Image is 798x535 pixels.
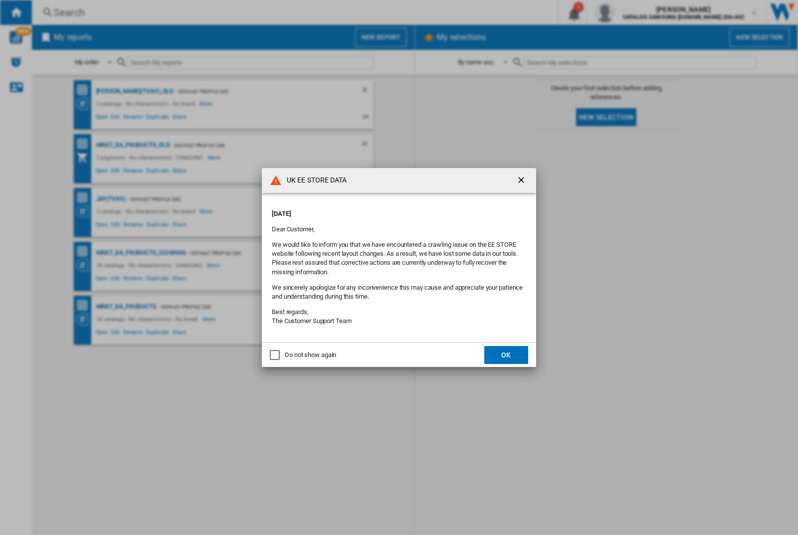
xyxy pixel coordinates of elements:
strong: [DATE] [272,210,291,217]
p: Dear Customer, [272,225,526,234]
p: Best regards, The Customer Support Team [272,308,526,326]
h4: UK EE STORE DATA [282,176,347,185]
md-checkbox: Do not show again [270,351,336,360]
ng-md-icon: getI18NText('BUTTONS.CLOSE_DIALOG') [516,175,528,187]
p: We sincerely apologize for any inconvenience this may cause and appreciate your patience and unde... [272,283,526,301]
button: getI18NText('BUTTONS.CLOSE_DIALOG') [512,171,532,190]
p: We would like to inform you that we have encountered a crawling issue on the EE STORE website fol... [272,240,526,277]
button: OK [484,346,528,364]
div: Do not show again [285,351,336,359]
